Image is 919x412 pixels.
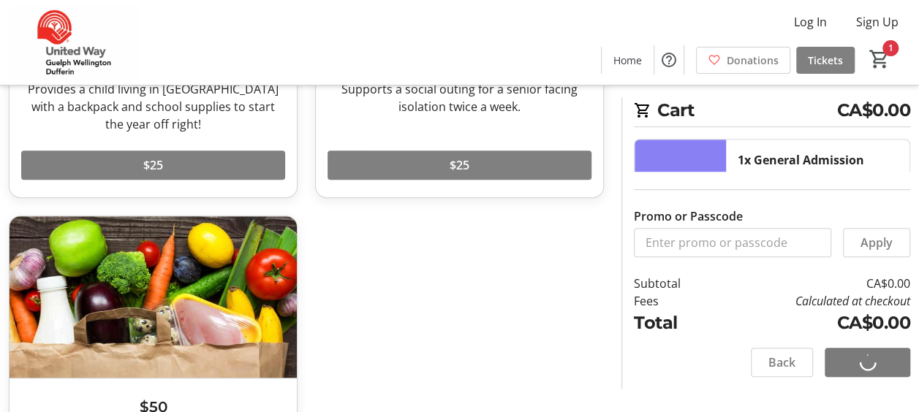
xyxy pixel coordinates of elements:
td: Subtotal [634,275,714,292]
span: Apply [861,234,893,251]
span: Back [768,354,795,371]
button: Sign Up [844,10,910,34]
button: Log In [782,10,839,34]
span: Donations [727,53,779,68]
td: Calculated at checkout [714,292,910,310]
td: CA$0.00 [714,310,910,336]
span: Log In [794,13,827,31]
span: Tickets [808,53,843,68]
button: $25 [328,150,591,180]
button: Apply [843,228,910,257]
a: Tickets [796,47,855,74]
div: Supports a social outing for a senior facing isolation twice a week. [328,80,591,115]
td: Total [634,310,714,336]
span: $25 [143,156,163,174]
span: Home [613,53,642,68]
td: Fees [634,292,714,310]
button: Back [751,348,813,377]
button: $25 [21,150,285,180]
td: CA$0.00 [714,275,910,292]
span: CA$0.00 [837,97,911,123]
img: $50 [10,216,297,378]
img: United Way Guelph Wellington Dufferin's Logo [9,6,139,79]
div: 1x General Admission [738,151,864,169]
a: Donations [696,47,790,74]
h2: Cart [634,97,910,127]
span: $25 [450,156,469,174]
div: Provides a child living in [GEOGRAPHIC_DATA] with a backpack and school supplies to start the yea... [21,80,285,133]
button: Help [654,45,684,75]
label: Promo or Passcode [634,207,743,225]
span: Sign Up [856,13,899,31]
button: Cart [866,46,893,72]
input: Enter promo or passcode [634,228,831,257]
a: Home [602,47,654,74]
